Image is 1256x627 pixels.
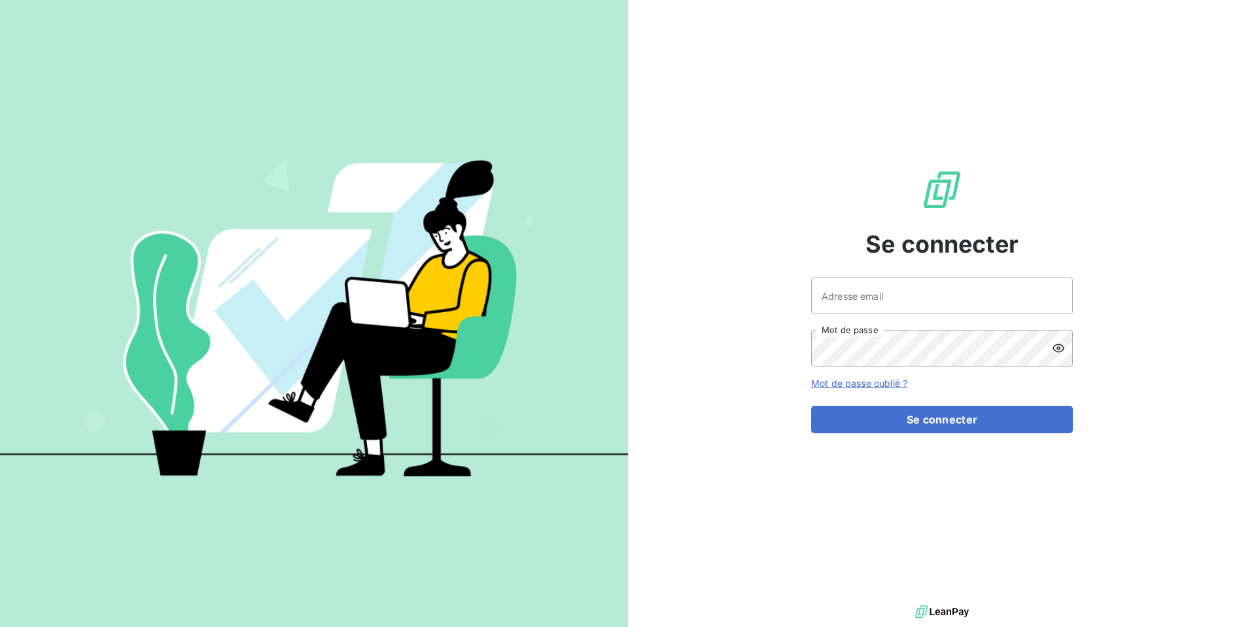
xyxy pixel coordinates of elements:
[811,378,907,389] a: Mot de passe oublié ?
[811,406,1073,433] button: Se connecter
[811,278,1073,314] input: placeholder
[865,226,1019,262] span: Se connecter
[921,169,963,211] img: Logo LeanPay
[915,602,969,622] img: logo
